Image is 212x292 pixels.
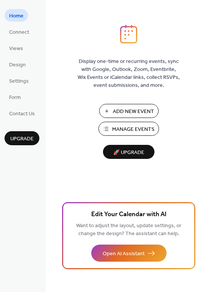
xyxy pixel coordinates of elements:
[10,135,34,143] span: Upgrade
[103,250,145,258] span: Open AI Assistant
[103,145,154,159] button: 🚀 Upgrade
[91,245,167,262] button: Open AI Assistant
[112,126,154,133] span: Manage Events
[5,25,34,38] a: Connect
[5,42,28,54] a: Views
[76,221,181,239] span: Want to adjust the layout, update settings, or change the design? The assistant can help.
[5,74,33,87] a: Settings
[113,108,154,116] span: Add New Event
[9,77,29,85] span: Settings
[5,107,39,119] a: Contact Us
[98,122,159,136] button: Manage Events
[5,131,39,145] button: Upgrade
[108,148,150,158] span: 🚀 Upgrade
[5,91,25,103] a: Form
[91,209,167,220] span: Edit Your Calendar with AI
[5,9,28,22] a: Home
[99,104,159,118] button: Add New Event
[9,45,23,53] span: Views
[9,12,23,20] span: Home
[78,58,180,89] span: Display one-time or recurring events, sync with Google, Outlook, Zoom, Eventbrite, Wix Events or ...
[9,94,21,102] span: Form
[9,28,29,36] span: Connect
[120,25,137,44] img: logo_icon.svg
[5,58,30,71] a: Design
[9,110,35,118] span: Contact Us
[9,61,26,69] span: Design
